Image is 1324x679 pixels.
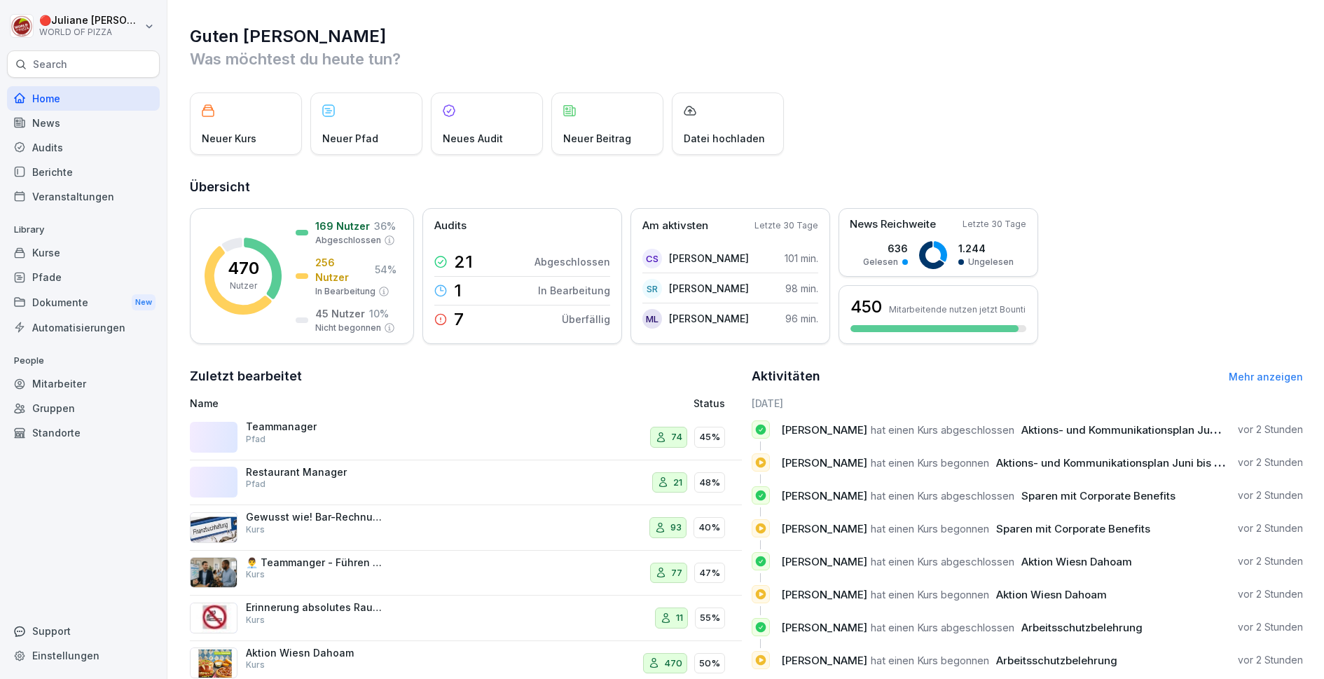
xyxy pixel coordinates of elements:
[190,25,1303,48] h1: Guten [PERSON_NAME]
[7,420,160,445] a: Standorte
[7,160,160,184] a: Berichte
[315,219,370,233] p: 169 Nutzer
[1229,371,1303,383] a: Mehr anzeigen
[375,262,396,277] p: 54 %
[871,555,1014,568] span: hat einen Kurs abgeschlossen
[676,611,683,625] p: 11
[230,280,257,292] p: Nutzer
[7,135,160,160] a: Audits
[996,456,1250,469] span: Aktions- und Kommunikationsplan Juni bis August
[871,588,989,601] span: hat einen Kurs begonnen
[7,265,160,289] a: Pfade
[1238,521,1303,535] p: vor 2 Stunden
[246,568,265,581] p: Kurs
[190,505,742,551] a: Gewusst wie! Bar-Rechnung korrekt in der Kasse verbuchen.Kurs9340%
[246,647,386,659] p: Aktion Wiesn Dahoam
[1021,489,1175,502] span: Sparen mit Corporate Benefits
[958,241,1014,256] p: 1.244
[7,219,160,241] p: Library
[699,476,720,490] p: 48%
[871,456,989,469] span: hat einen Kurs begonnen
[996,522,1150,535] span: Sparen mit Corporate Benefits
[781,654,867,667] span: [PERSON_NAME]
[996,588,1107,601] span: Aktion Wiesn Dahoam
[781,489,867,502] span: [PERSON_NAME]
[871,522,989,535] span: hat einen Kurs begonnen
[7,289,160,315] a: DokumenteNew
[889,304,1026,315] p: Mitarbeitende nutzen jetzt Bounti
[781,621,867,634] span: [PERSON_NAME]
[563,131,631,146] p: Neuer Beitrag
[315,322,381,334] p: Nicht begonnen
[7,240,160,265] a: Kurse
[374,219,396,233] p: 36 %
[1238,554,1303,568] p: vor 2 Stunden
[863,241,908,256] p: 636
[1238,587,1303,601] p: vor 2 Stunden
[246,420,386,433] p: Teammanager
[1021,423,1275,437] span: Aktions- und Kommunikationsplan Juni bis August
[315,234,381,247] p: Abgeschlossen
[1238,423,1303,437] p: vor 2 Stunden
[785,251,818,266] p: 101 min.
[781,522,867,535] span: [PERSON_NAME]
[698,521,720,535] p: 40%
[7,619,160,643] div: Support
[538,283,610,298] p: In Bearbeitung
[670,521,682,535] p: 93
[863,256,898,268] p: Gelesen
[132,294,156,310] div: New
[785,311,818,326] p: 96 min.
[246,466,386,479] p: Restaurant Manager
[202,131,256,146] p: Neuer Kurs
[871,489,1014,502] span: hat einen Kurs abgeschlossen
[7,371,160,396] div: Mitarbeiter
[562,312,610,327] p: Überfällig
[190,396,535,411] p: Name
[850,295,882,319] h3: 450
[7,350,160,372] p: People
[190,177,1303,197] h2: Übersicht
[963,218,1026,231] p: Letzte 30 Tage
[781,423,867,437] span: [PERSON_NAME]
[871,654,989,667] span: hat einen Kurs begonnen
[228,260,259,277] p: 470
[315,255,371,284] p: 256 Nutzer
[1021,555,1132,568] span: Aktion Wiesn Dahoam
[246,614,265,626] p: Kurs
[39,15,142,27] p: 🔴 Juliane [PERSON_NAME]
[699,430,720,444] p: 45%
[781,555,867,568] span: [PERSON_NAME]
[246,601,386,614] p: Erinnerung absolutes Rauchverbot im Firmenfahrzeug
[664,657,682,671] p: 470
[246,556,386,569] p: 👨‍💼 Teammanger - Führen und Motivation von Mitarbeitern
[369,306,389,321] p: 10 %
[671,430,682,444] p: 74
[7,184,160,209] div: Veranstaltungen
[7,643,160,668] div: Einstellungen
[785,281,818,296] p: 98 min.
[190,647,237,678] img: tlfwtewhtshhigq7h0svolsu.png
[246,659,265,671] p: Kurs
[190,415,742,460] a: TeammanagerPfad7445%
[850,217,936,233] p: News Reichweite
[315,285,375,298] p: In Bearbeitung
[669,251,749,266] p: [PERSON_NAME]
[190,603,237,633] img: pd3gr0k7uzjs8bg588bob4hx.png
[671,566,682,580] p: 77
[7,315,160,340] div: Automatisierungen
[190,48,1303,70] p: Was möchtest du heute tun?
[1238,653,1303,667] p: vor 2 Stunden
[7,86,160,111] a: Home
[33,57,67,71] p: Search
[7,111,160,135] a: News
[190,557,237,588] img: ohhd80l18yea4i55etg45yot.png
[322,131,378,146] p: Neuer Pfad
[315,306,365,321] p: 45 Nutzer
[694,396,725,411] p: Status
